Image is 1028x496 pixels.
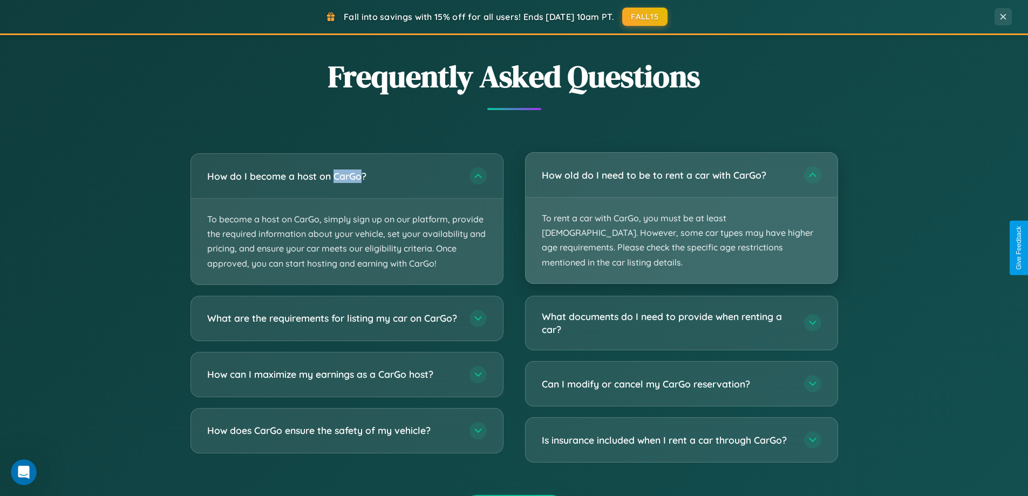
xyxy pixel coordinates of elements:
h2: Frequently Asked Questions [190,56,838,97]
p: To rent a car with CarGo, you must be at least [DEMOGRAPHIC_DATA]. However, some car types may ha... [526,198,838,283]
h3: What documents do I need to provide when renting a car? [542,310,793,336]
h3: How do I become a host on CarGo? [207,169,459,183]
iframe: Intercom live chat [11,459,37,485]
button: FALL15 [622,8,668,26]
span: Fall into savings with 15% off for all users! Ends [DATE] 10am PT. [344,11,614,22]
div: Give Feedback [1015,226,1023,270]
h3: How does CarGo ensure the safety of my vehicle? [207,424,459,437]
h3: How old do I need to be to rent a car with CarGo? [542,168,793,182]
p: To become a host on CarGo, simply sign up on our platform, provide the required information about... [191,199,503,284]
h3: What are the requirements for listing my car on CarGo? [207,311,459,325]
h3: Is insurance included when I rent a car through CarGo? [542,433,793,447]
h3: Can I modify or cancel my CarGo reservation? [542,377,793,391]
h3: How can I maximize my earnings as a CarGo host? [207,368,459,381]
